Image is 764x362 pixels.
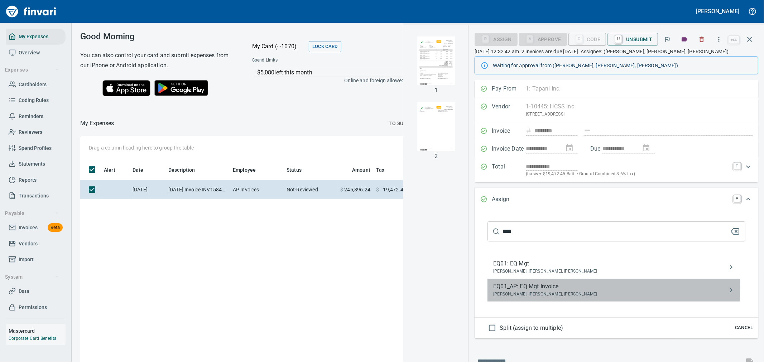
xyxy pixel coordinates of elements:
[19,160,45,168] span: Statements
[5,65,59,74] span: Expenses
[230,180,284,199] td: AP Invoices
[659,31,675,47] button: Flag
[434,86,438,95] p: 1
[711,31,727,47] button: More
[2,270,62,284] button: System
[19,223,38,232] span: Invoices
[734,195,741,202] a: A
[434,152,438,161] p: 2
[19,144,52,153] span: Spend Profiles
[412,36,460,85] img: Page 1
[695,6,741,17] button: [PERSON_NAME]
[492,162,526,178] p: Total
[9,336,56,341] a: Corporate Card Benefits
[104,166,125,174] span: Alert
[233,166,265,174] span: Employee
[2,63,62,77] button: Expenses
[6,29,66,45] a: My Expenses
[613,33,652,45] span: Unsubmit
[694,31,710,47] button: Discard
[6,283,66,299] a: Data
[376,186,379,193] span: $
[102,80,150,96] img: Download on the App Store
[340,186,343,193] span: $
[734,324,754,332] span: Cancel
[6,172,66,188] a: Reports
[4,3,58,20] img: Finvari
[352,166,370,174] span: Amount
[475,158,758,182] div: Expand
[5,273,59,282] span: System
[345,186,371,193] span: 245,896.24
[729,36,739,44] a: esc
[475,48,758,55] p: [DATE] 12:32:42 am. 2 invoices are due [DATE]. Assignee: ([PERSON_NAME], [PERSON_NAME], [PERSON_N...
[376,166,384,174] span: Tax
[475,188,758,211] div: Expand
[150,76,212,100] img: Get it on Google Play
[19,255,34,264] span: Import
[6,220,66,236] a: InvoicesBeta
[257,68,404,77] p: $5,080 left this month
[89,144,194,151] p: Drag a column heading here to group the table
[9,327,66,335] h6: Mastercard
[383,186,406,193] span: 19,472.45
[19,176,37,185] span: Reports
[493,282,728,291] span: EQ01_AP: EQ Mgt Invoice
[568,36,606,42] div: Code
[519,36,567,42] div: Coding Required
[168,166,195,174] span: Description
[6,188,66,204] a: Transactions
[389,119,417,128] span: To Submit
[19,287,29,296] span: Data
[19,303,47,312] span: Permissions
[493,291,728,298] span: [PERSON_NAME], [PERSON_NAME], [PERSON_NAME]
[6,299,66,315] a: Permissions
[6,45,66,61] a: Overview
[287,166,302,174] span: Status
[19,239,38,248] span: Vendors
[130,180,165,199] td: [DATE]
[233,166,256,174] span: Employee
[734,162,741,170] a: T
[677,31,692,47] button: Labels
[19,112,43,121] span: Reminders
[6,92,66,108] a: Coding Rules
[80,119,114,128] p: My Expenses
[312,43,338,51] span: Lock Card
[376,166,394,174] span: Tax
[727,31,758,48] span: Close invoice
[133,166,153,174] span: Date
[526,171,729,178] p: (basis + $19,472.45 Battle Ground Combined 8.6% tax)
[168,166,205,174] span: Description
[19,96,49,105] span: Coding Rules
[80,50,234,70] h6: You can also control your card and submit expenses from our iPhone or Android application.
[6,108,66,124] a: Reminders
[6,124,66,140] a: Reviewers
[252,57,341,64] span: Spend Limits
[104,166,115,174] span: Alert
[475,211,758,338] div: Expand
[246,77,405,84] p: Online and foreign allowed
[343,166,370,174] span: Amount
[493,259,728,268] span: EQ01: EQ Mgt
[487,253,745,304] nav: assign
[732,322,755,333] button: Cancel
[493,268,728,275] span: [PERSON_NAME], [PERSON_NAME], [PERSON_NAME]
[500,324,563,332] span: Split (assign to multiple)
[487,279,745,302] div: EQ01_AP: EQ Mgt Invoice[PERSON_NAME], [PERSON_NAME], [PERSON_NAME]
[6,77,66,93] a: Cardholders
[133,166,144,174] span: Date
[80,31,234,41] h3: Good Morning
[607,33,658,46] button: UUnsubmit
[19,128,42,137] span: Reviewers
[284,180,337,199] td: Not-Reviewed
[80,119,114,128] nav: breadcrumb
[2,207,62,220] button: Payable
[165,180,230,199] td: [DATE] Invoice INV15848 from HCSS Inc (1-10445)
[412,102,460,151] img: Page 2
[309,41,341,52] button: Lock Card
[493,59,752,72] div: Waiting for Approval from ([PERSON_NAME], [PERSON_NAME], [PERSON_NAME])
[19,48,40,57] span: Overview
[6,236,66,252] a: Vendors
